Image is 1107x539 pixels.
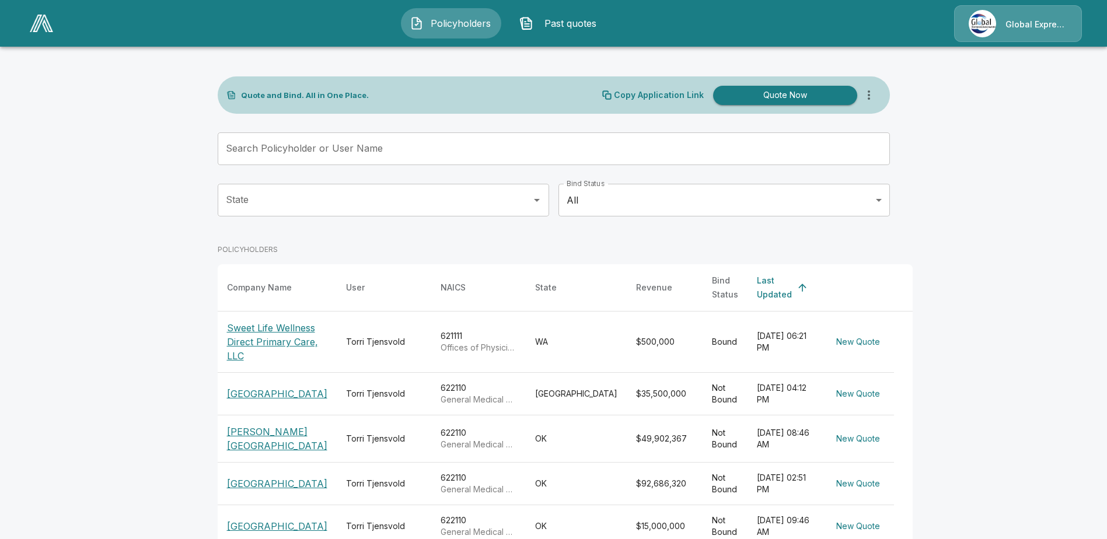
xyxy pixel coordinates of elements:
[703,373,748,415] td: Not Bound
[428,16,493,30] span: Policyholders
[627,373,703,415] td: $35,500,000
[526,463,627,505] td: OK
[410,16,424,30] img: Policyholders Icon
[748,415,822,463] td: [DATE] 08:46 AM
[441,526,516,538] p: General Medical and Surgical Hospitals
[703,311,748,373] td: Bound
[832,331,885,353] button: New Quote
[627,463,703,505] td: $92,686,320
[526,311,627,373] td: WA
[627,415,703,463] td: $49,902,367
[227,387,327,401] p: [GEOGRAPHIC_DATA]
[346,336,422,348] div: Torri Tjensvold
[832,516,885,537] button: New Quote
[832,473,885,495] button: New Quote
[636,281,672,295] div: Revenue
[703,264,748,311] th: Bind Status
[441,281,466,295] div: NAICS
[703,415,748,463] td: Not Bound
[227,321,327,363] p: Sweet Life Wellness Direct Primary Care, LLC
[441,330,516,353] div: 621111
[441,394,516,405] p: General Medical and Surgical Hospitals
[713,86,857,105] button: Quote Now
[227,425,327,453] p: [PERSON_NAME][GEOGRAPHIC_DATA]
[519,16,533,30] img: Past quotes Icon
[241,92,369,99] p: Quote and Bind. All in One Place.
[567,178,605,188] label: Bind Status
[441,439,516,450] p: General Medical and Surgical Hospitals
[511,8,611,38] button: Past quotes IconPast quotes
[346,433,422,444] div: Torri Tjensvold
[227,281,292,295] div: Company Name
[708,86,857,105] a: Quote Now
[757,274,792,302] div: Last Updated
[346,388,422,400] div: Torri Tjensvold
[538,16,602,30] span: Past quotes
[441,342,516,353] p: Offices of Physicians (except Mental Health Specialists)
[441,484,516,495] p: General Medical and Surgical Hospitals
[441,382,516,405] div: 622110
[346,281,365,295] div: User
[558,184,890,216] div: All
[748,373,822,415] td: [DATE] 04:12 PM
[401,8,501,38] button: Policyholders IconPolicyholders
[227,477,327,491] p: [GEOGRAPHIC_DATA]
[748,311,822,373] td: [DATE] 06:21 PM
[748,463,822,505] td: [DATE] 02:51 PM
[832,383,885,405] button: New Quote
[30,15,53,32] img: AA Logo
[346,478,422,489] div: Torri Tjensvold
[526,373,627,415] td: [GEOGRAPHIC_DATA]
[441,427,516,450] div: 622110
[529,192,545,208] button: Open
[441,472,516,495] div: 622110
[832,428,885,450] button: New Quote
[614,91,704,99] p: Copy Application Link
[526,415,627,463] td: OK
[441,514,516,538] div: 622110
[703,463,748,505] td: Not Bound
[535,281,557,295] div: State
[218,244,278,255] p: POLICYHOLDERS
[346,520,422,532] div: Torri Tjensvold
[857,83,881,107] button: more
[227,519,327,533] p: [GEOGRAPHIC_DATA]
[627,311,703,373] td: $500,000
